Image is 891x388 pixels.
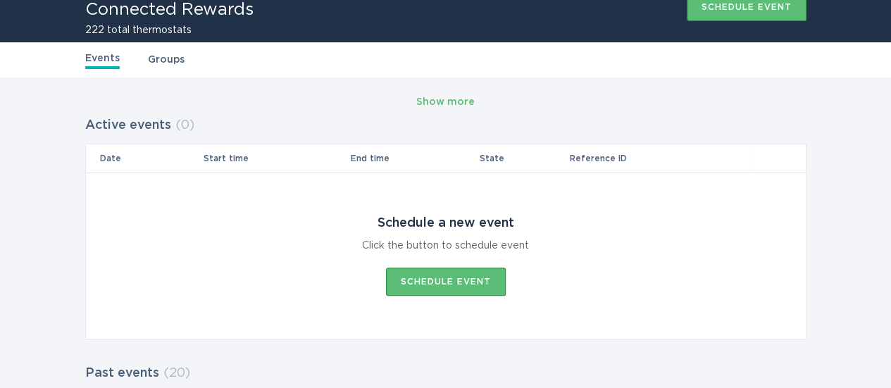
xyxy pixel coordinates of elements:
span: ( 0 ) [175,119,194,132]
th: Date [86,144,204,173]
button: Schedule event [386,268,506,296]
a: Events [85,51,120,69]
div: Schedule a new event [378,215,514,231]
span: ( 20 ) [163,367,190,380]
div: Show more [416,94,475,110]
h2: Active events [85,113,171,138]
div: Schedule event [702,3,792,11]
th: State [479,144,569,173]
button: Show more [416,92,475,113]
a: Groups [148,52,185,68]
h2: 222 total thermostats [85,25,254,35]
tr: Table Headers [86,144,806,173]
div: Schedule event [401,277,491,286]
h2: Past events [85,361,159,386]
th: End time [350,144,479,173]
div: Click the button to schedule event [362,238,529,254]
th: Start time [203,144,349,173]
th: Reference ID [569,144,749,173]
h1: Connected Rewards [85,1,254,18]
